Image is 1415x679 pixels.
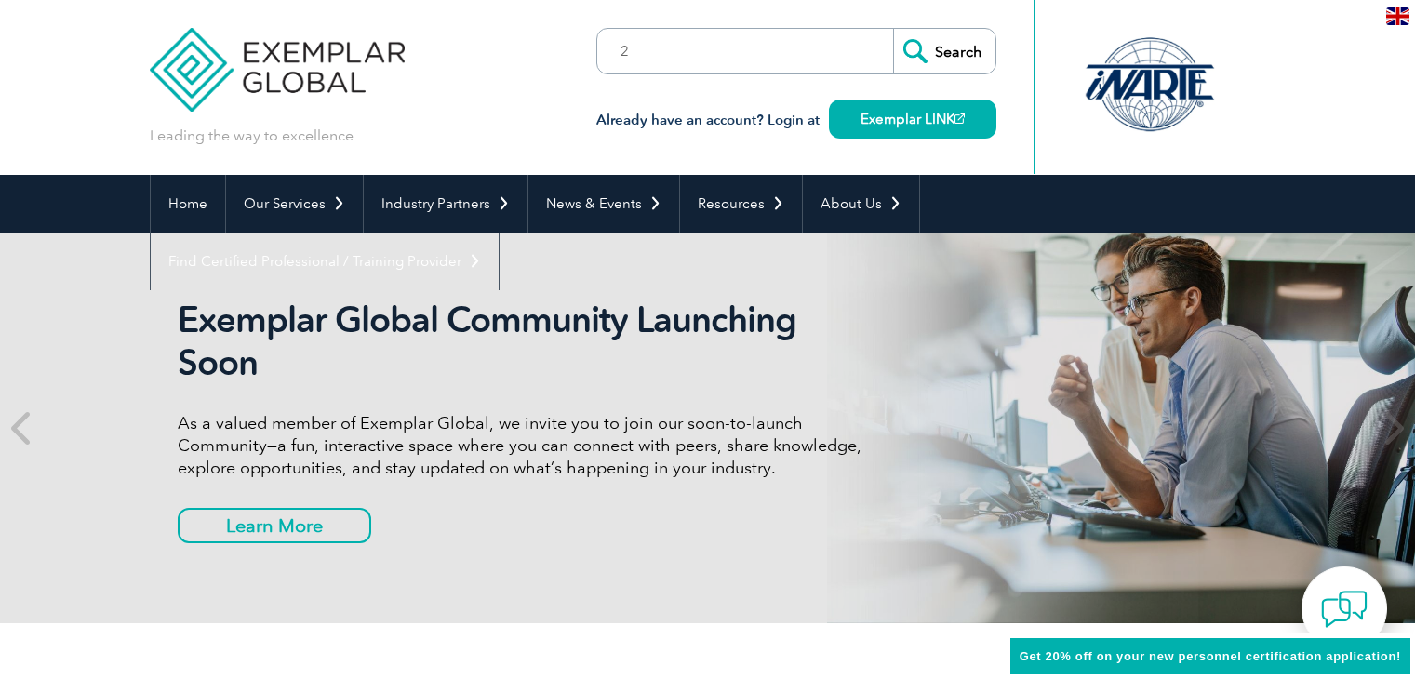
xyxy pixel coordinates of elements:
[151,233,499,290] a: Find Certified Professional / Training Provider
[178,299,875,384] h2: Exemplar Global Community Launching Soon
[829,100,996,139] a: Exemplar LINK
[893,29,995,73] input: Search
[150,126,354,146] p: Leading the way to excellence
[1386,7,1409,25] img: en
[528,175,679,233] a: News & Events
[596,109,996,132] h3: Already have an account? Login at
[226,175,363,233] a: Our Services
[680,175,802,233] a: Resources
[1321,586,1368,632] img: contact-chat.png
[151,175,225,233] a: Home
[954,113,965,124] img: open_square.png
[178,508,371,543] a: Learn More
[178,412,875,479] p: As a valued member of Exemplar Global, we invite you to join our soon-to-launch Community—a fun, ...
[803,175,919,233] a: About Us
[1020,649,1401,663] span: Get 20% off on your new personnel certification application!
[364,175,527,233] a: Industry Partners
